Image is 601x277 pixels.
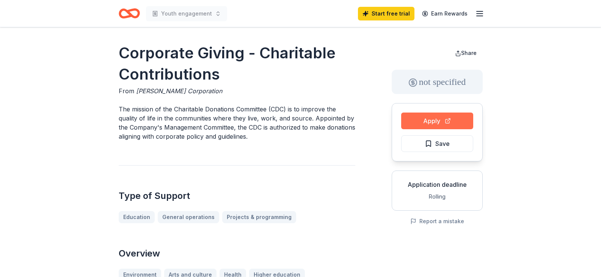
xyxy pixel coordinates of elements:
[119,247,355,260] h2: Overview
[392,70,483,94] div: not specified
[222,211,296,223] a: Projects & programming
[158,211,219,223] a: General operations
[401,113,473,129] button: Apply
[119,211,155,223] a: Education
[358,7,414,20] a: Start free trial
[410,217,464,226] button: Report a mistake
[461,50,477,56] span: Share
[417,7,472,20] a: Earn Rewards
[398,192,476,201] div: Rolling
[161,9,212,18] span: Youth engagement
[146,6,227,21] button: Youth engagement
[136,87,222,95] span: [PERSON_NAME] Corporation
[119,86,355,95] div: From
[119,42,355,85] h1: Corporate Giving - Charitable Contributions
[119,5,140,22] a: Home
[435,139,450,149] span: Save
[119,105,355,141] p: The mission of the Charitable Donations Committee (CDC) is to improve the quality of life in the ...
[398,180,476,189] div: Application deadline
[449,45,483,61] button: Share
[401,135,473,152] button: Save
[119,190,355,202] h2: Type of Support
